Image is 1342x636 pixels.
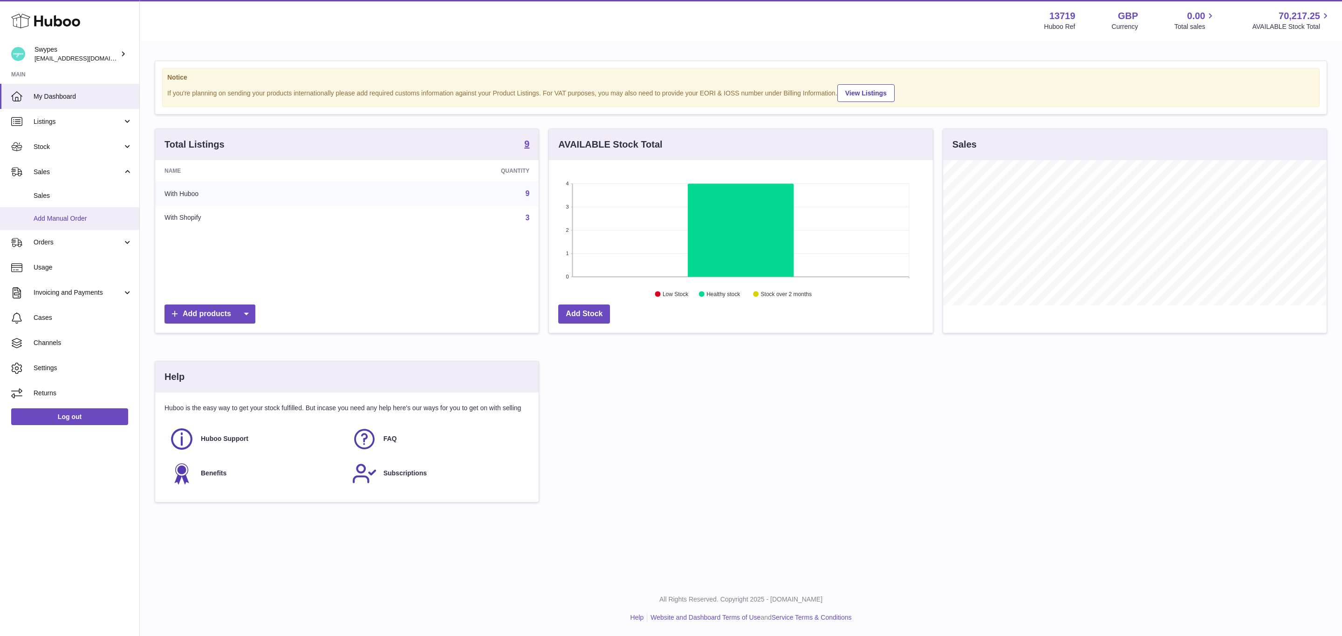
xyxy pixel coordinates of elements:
span: 0.00 [1187,10,1205,22]
a: Service Terms & Conditions [772,614,852,621]
p: Huboo is the easy way to get your stock fulfilled. But incase you need any help here's our ways f... [164,404,529,413]
text: 0 [566,274,569,279]
span: Huboo Support [201,434,248,443]
span: Subscriptions [383,469,427,478]
span: Usage [34,263,132,272]
th: Name [155,160,362,182]
strong: 13719 [1049,10,1075,22]
span: [EMAIL_ADDRESS][DOMAIN_NAME] [34,54,137,62]
span: Add Manual Order [34,214,132,223]
span: Settings [34,364,132,372]
text: Low Stock [663,291,689,298]
a: 9 [525,189,529,197]
a: Add Stock [558,304,610,324]
h3: AVAILABLE Stock Total [558,138,662,151]
h3: Sales [952,138,977,151]
strong: 9 [524,139,529,149]
span: Benefits [201,469,226,478]
a: Log out [11,408,128,425]
span: Sales [34,191,132,200]
a: Benefits [169,461,342,486]
span: Returns [34,389,132,398]
img: internalAdmin-13719@internal.huboo.com [11,47,25,61]
a: 0.00 Total sales [1174,10,1216,31]
span: Orders [34,238,123,247]
div: Swypes [34,45,118,63]
span: FAQ [383,434,397,443]
text: 3 [566,204,569,210]
span: 70,217.25 [1279,10,1320,22]
div: Currency [1112,22,1138,31]
th: Quantity [362,160,539,182]
a: FAQ [352,426,525,452]
td: With Shopify [155,206,362,230]
h3: Help [164,371,185,383]
strong: GBP [1118,10,1138,22]
a: Subscriptions [352,461,525,486]
text: 4 [566,181,569,186]
a: Website and Dashboard Terms of Use [650,614,760,621]
div: If you're planning on sending your products internationally please add required customs informati... [167,83,1315,102]
strong: Notice [167,73,1315,82]
text: Healthy stock [707,291,741,298]
span: Sales [34,168,123,176]
span: Invoicing and Payments [34,288,123,297]
h3: Total Listings [164,138,225,151]
text: 2 [566,227,569,233]
li: and [647,613,851,622]
a: 9 [524,139,529,150]
span: Listings [34,117,123,126]
td: With Huboo [155,182,362,206]
span: Stock [34,142,123,151]
a: View Listings [837,84,895,102]
div: Huboo Ref [1044,22,1075,31]
text: 1 [566,250,569,256]
p: All Rights Reserved. Copyright 2025 - [DOMAIN_NAME] [147,595,1335,604]
a: 3 [525,214,529,222]
span: Cases [34,313,132,322]
span: My Dashboard [34,92,132,101]
a: Help [630,614,644,621]
a: 70,217.25 AVAILABLE Stock Total [1252,10,1331,31]
span: AVAILABLE Stock Total [1252,22,1331,31]
a: Huboo Support [169,426,342,452]
span: Channels [34,338,132,347]
span: Total sales [1174,22,1216,31]
a: Add products [164,304,255,324]
text: Stock over 2 months [761,291,812,298]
